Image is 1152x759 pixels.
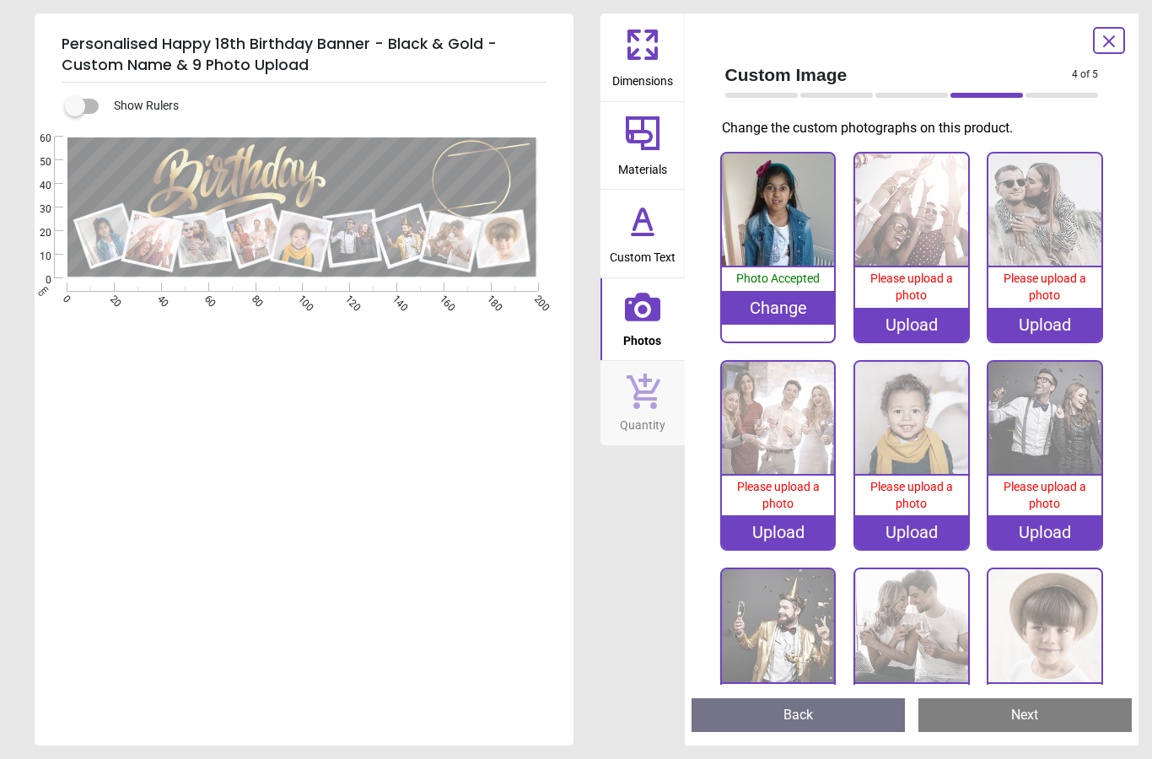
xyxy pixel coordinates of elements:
span: 40 [19,179,51,193]
span: Quantity [620,409,665,434]
span: 60 [19,132,51,146]
span: 20 [19,226,51,240]
span: 20 [106,293,117,304]
span: 40 [153,293,164,304]
span: 140 [389,293,400,304]
span: 0 [19,273,51,288]
button: Next [918,698,1132,732]
span: Please upload a photo [870,480,953,510]
button: Back [692,698,905,732]
span: Custom Image [725,62,1073,87]
span: Dimensions [612,65,673,90]
span: Custom Text [610,241,676,266]
span: Please upload a photo [870,272,953,302]
h5: Personalised Happy 18th Birthday Banner - Black & Gold - Custom Name & 9 Photo Upload [62,27,546,83]
button: Dimensions [600,13,685,101]
button: Materials [600,102,685,190]
p: Change the custom photographs on this product. [722,119,1112,137]
div: Upload [988,308,1101,342]
span: 120 [342,293,353,304]
span: 200 [530,293,541,304]
span: 30 [19,202,51,217]
span: Please upload a photo [1004,272,1086,302]
span: Photos [623,325,661,350]
span: 0 [59,293,70,304]
button: Photos [600,278,685,361]
div: Change [722,291,835,325]
span: 180 [483,293,494,304]
div: Upload [722,515,835,549]
div: Show Rulers [75,96,573,116]
span: 80 [248,293,259,304]
span: 60 [201,293,212,304]
span: 100 [295,293,306,304]
div: Upload [855,515,968,549]
span: 4 of 5 [1072,67,1098,82]
span: 160 [436,293,447,304]
span: Please upload a photo [737,480,820,510]
span: 50 [19,155,51,170]
div: Upload [855,308,968,342]
span: cm [35,283,51,299]
span: Photo Accepted [736,272,820,285]
div: Upload [988,515,1101,549]
button: Quantity [600,361,685,445]
span: Please upload a photo [1004,480,1086,510]
span: Materials [618,153,667,179]
span: 10 [19,250,51,264]
button: Custom Text [600,190,685,277]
